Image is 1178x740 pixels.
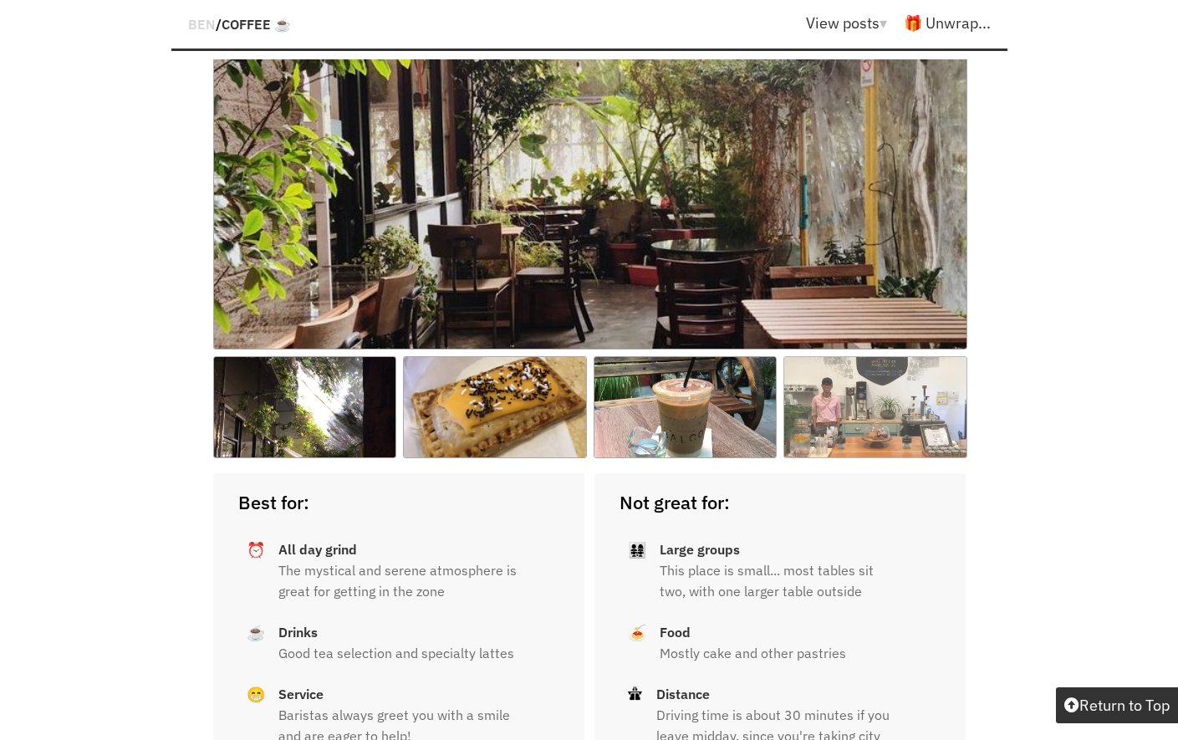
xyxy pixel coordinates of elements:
img: balcony-hero.jpg [213,13,967,350]
span: 🍝 [628,624,646,642]
span: 🛣 [628,686,643,703]
img: o.jpg [783,356,967,458]
strong: All day grind [278,541,357,558]
a: BEN [188,16,216,33]
strong: Drinks [278,624,318,640]
img: o.jpg [594,356,778,458]
strong: Service [278,686,324,702]
button: Return to Top [1056,687,1178,723]
strong: Large groups [660,541,740,558]
span: ⏰ [247,541,265,559]
h2: Not great for: [620,490,966,514]
span: 😁 [247,686,265,704]
p: Mostly cake and other pastries [660,643,863,664]
span: 👨‍👩‍👧‍👧 [628,541,646,559]
a: View posts [806,13,904,33]
strong: Distance [656,686,710,702]
strong: Food [660,624,691,640]
img: o.jpg [213,356,397,458]
a: 🎁 Unwrap... [904,13,991,33]
p: The mystical and serene atmosphere is great for getting in the zone [278,560,535,602]
p: Good tea selection and specialty lattes [278,643,531,664]
span: ☕️ [247,624,265,642]
h2: Best for: [238,490,584,514]
p: This place is small... most tables sit two, with one larger table outside [660,560,916,602]
span: ▾ [880,13,887,33]
img: o.jpg [403,356,587,458]
div: / [188,8,291,39]
a: Coffee ☕️ [222,16,291,33]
